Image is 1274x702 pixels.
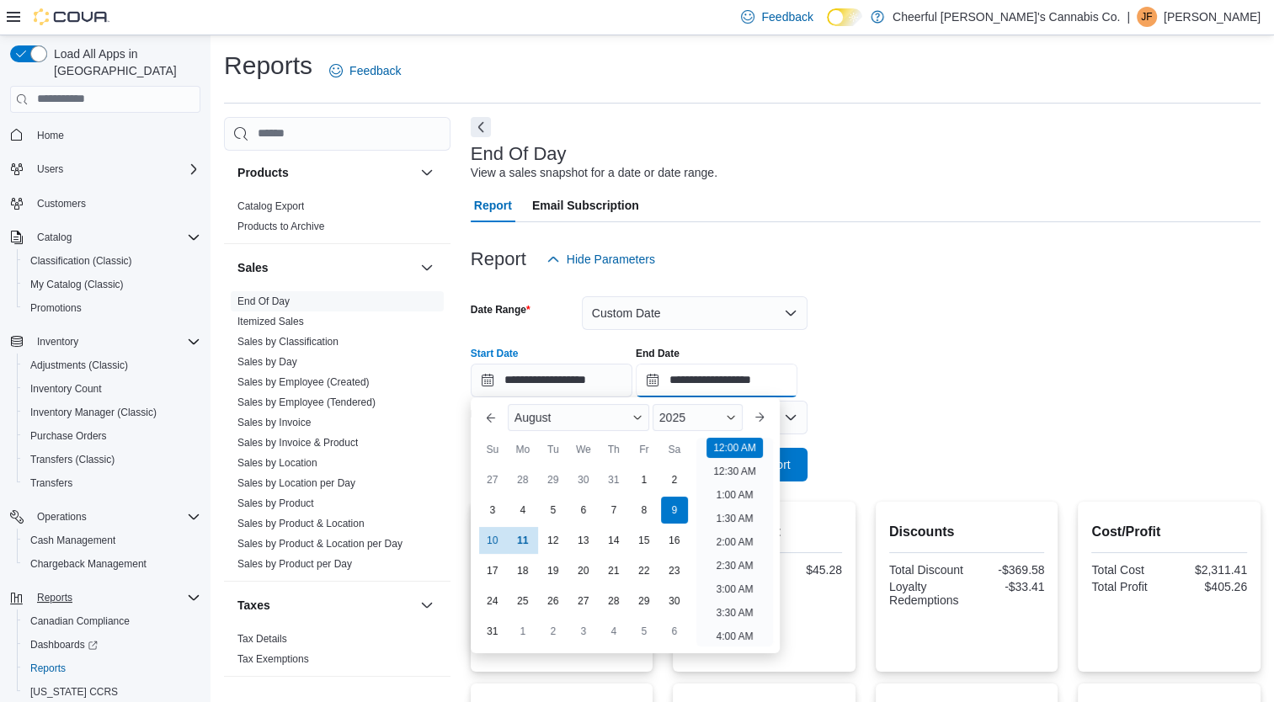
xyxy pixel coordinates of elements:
a: Transfers (Classic) [24,449,121,470]
div: day-30 [570,466,597,493]
button: Operations [30,507,93,527]
span: Adjustments (Classic) [30,359,128,372]
span: Purchase Orders [24,426,200,446]
button: Reports [3,586,207,609]
div: Total Discount [889,563,963,577]
button: Users [30,159,70,179]
button: Customers [3,191,207,215]
p: | [1127,7,1130,27]
span: Itemized Sales [237,315,304,328]
a: Home [30,125,71,146]
div: -$369.58 [970,563,1044,577]
span: Sales by Invoice & Product [237,436,358,449]
button: Reports [17,657,207,680]
span: Sales by Product per Day [237,557,352,571]
span: Tax Details [237,632,287,646]
li: 12:00 AM [706,438,763,458]
p: [PERSON_NAME] [1164,7,1261,27]
a: End Of Day [237,295,290,307]
div: Loyalty Redemptions [889,580,963,607]
button: Transfers [17,471,207,495]
a: Promotions [24,298,88,318]
span: Inventory Count [30,382,102,396]
span: Sales by Classification [237,335,338,348]
span: Inventory [30,332,200,352]
span: Operations [30,507,200,527]
span: Users [37,162,63,176]
span: Inventory Count [24,379,200,399]
button: Inventory Manager (Classic) [17,401,207,424]
button: Taxes [237,597,413,614]
span: Catalog Export [237,199,304,213]
div: day-27 [479,466,506,493]
div: Total Cost [1091,563,1165,577]
span: Inventory [37,335,78,348]
a: Inventory Manager (Classic) [24,402,163,423]
div: day-20 [570,557,597,584]
div: day-6 [661,618,688,645]
a: Sales by Employee (Created) [237,376,370,388]
div: day-10 [479,527,506,554]
a: Cash Management [24,530,122,550]
div: day-31 [600,466,627,493]
button: Purchase Orders [17,424,207,448]
li: 1:30 AM [709,508,760,529]
div: Button. Open the month selector. August is currently selected. [508,404,649,431]
span: End Of Day [237,295,290,308]
div: day-29 [540,466,567,493]
span: Sales by Product [237,497,314,510]
div: day-28 [509,466,536,493]
span: Feedback [761,8,813,25]
div: day-4 [600,618,627,645]
a: Sales by Product [237,497,314,509]
div: Sa [661,436,688,463]
a: Sales by Day [237,356,297,368]
span: Dark Mode [827,26,828,27]
input: Dark Mode [827,8,862,26]
div: day-30 [661,588,688,614]
div: day-18 [509,557,536,584]
div: day-2 [661,466,688,493]
span: Reports [37,591,72,604]
div: $2,311.41 [1173,563,1247,577]
div: day-15 [631,527,658,554]
input: Press the down key to open a popover containing a calendar. [636,364,797,397]
div: day-29 [631,588,658,614]
h3: Sales [237,259,269,276]
a: Sales by Invoice [237,417,311,428]
a: Transfers [24,473,79,493]
span: Transfers [24,473,200,493]
button: Users [3,157,207,181]
li: 4:00 AM [709,626,760,646]
span: [US_STATE] CCRS [30,685,118,699]
a: Reports [24,658,72,678]
a: Sales by Location [237,457,317,469]
div: day-26 [540,588,567,614]
button: Adjustments (Classic) [17,354,207,377]
span: Canadian Compliance [24,611,200,631]
span: Reports [24,658,200,678]
div: Total Profit [1091,580,1165,593]
button: Products [237,164,413,181]
div: day-25 [509,588,536,614]
a: Chargeback Management [24,554,153,574]
a: Sales by Classification [237,336,338,348]
button: Taxes [417,595,437,615]
div: Products [224,196,450,243]
input: Press the down key to enter a popover containing a calendar. Press the escape key to close the po... [471,364,632,397]
a: Sales by Product & Location [237,518,365,529]
button: Chargeback Management [17,552,207,576]
span: Cash Management [24,530,200,550]
button: Transfers (Classic) [17,448,207,471]
div: day-23 [661,557,688,584]
button: Hide Parameters [540,242,662,276]
div: day-5 [631,618,658,645]
div: Jason Fitzpatrick [1137,7,1157,27]
button: Inventory Count [17,377,207,401]
span: Email Subscription [532,189,639,222]
div: $45.28 [768,563,842,577]
span: Purchase Orders [30,429,107,443]
button: Products [417,162,437,183]
span: Users [30,159,200,179]
span: Customers [30,193,200,214]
